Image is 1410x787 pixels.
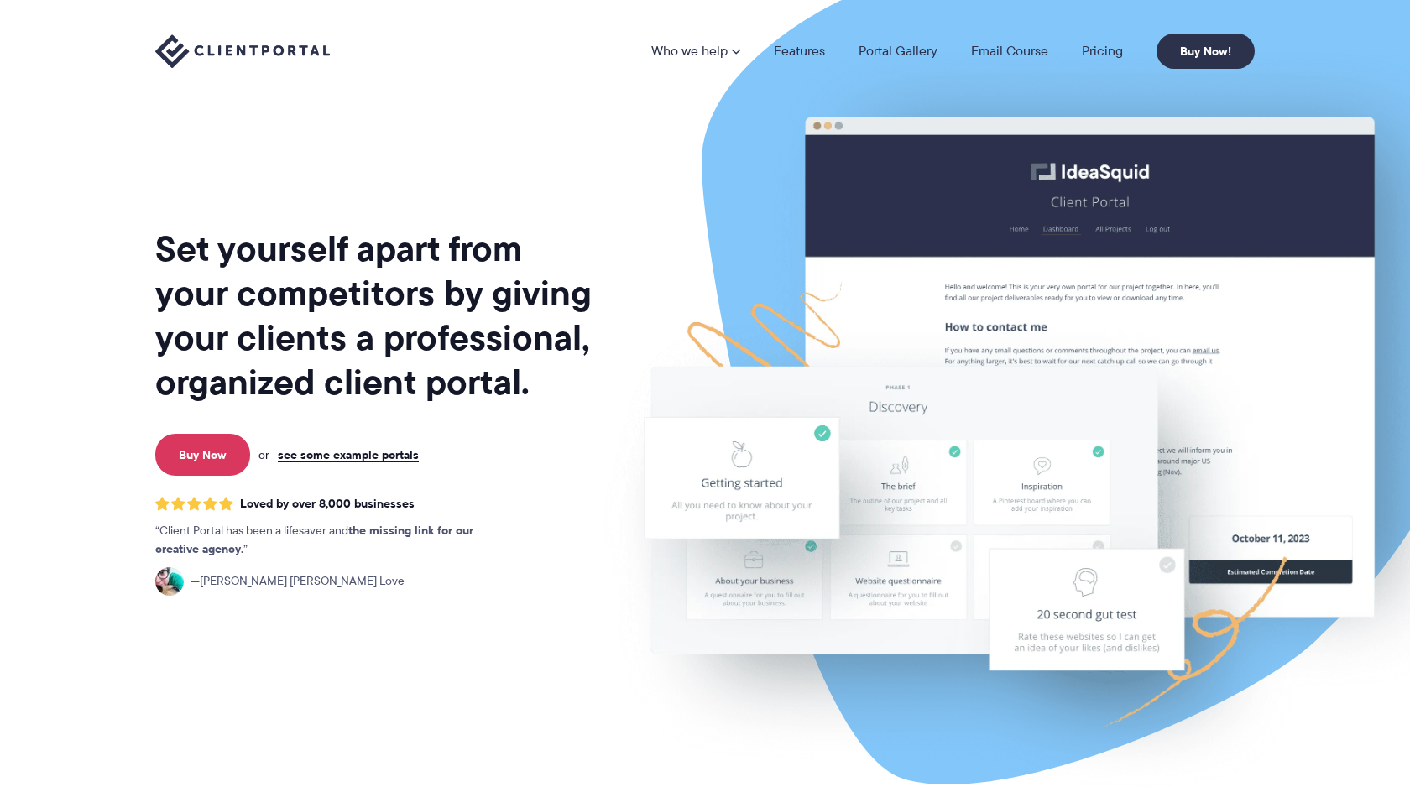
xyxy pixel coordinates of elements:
[651,44,740,58] a: Who we help
[278,447,419,462] a: see some example portals
[1157,34,1255,69] a: Buy Now!
[859,44,937,58] a: Portal Gallery
[155,522,508,559] p: Client Portal has been a lifesaver and .
[240,497,415,511] span: Loved by over 8,000 businesses
[155,434,250,476] a: Buy Now
[774,44,825,58] a: Features
[971,44,1048,58] a: Email Course
[155,227,595,404] h1: Set yourself apart from your competitors by giving your clients a professional, organized client ...
[155,521,473,558] strong: the missing link for our creative agency
[1082,44,1123,58] a: Pricing
[191,572,405,591] span: [PERSON_NAME] [PERSON_NAME] Love
[258,447,269,462] span: or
